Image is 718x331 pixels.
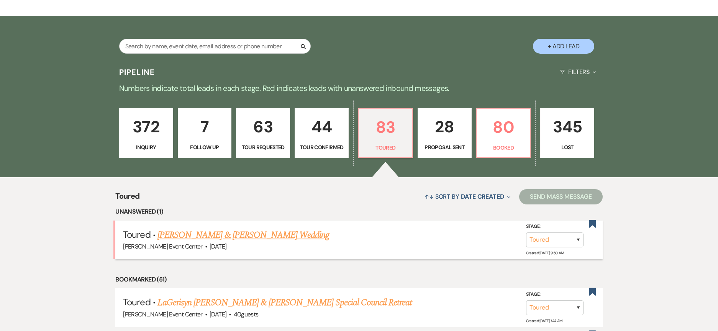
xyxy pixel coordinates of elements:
a: 44Tour Confirmed [295,108,349,158]
span: Created: [DATE] 9:50 AM [526,250,564,255]
p: 7 [183,114,227,140]
p: Proposal Sent [423,143,467,152]
a: 83Toured [358,108,413,158]
button: Filters [557,62,599,82]
p: 80 [482,114,526,140]
a: LaGerisyn [PERSON_NAME] & [PERSON_NAME] Special Council Retreat [157,296,412,310]
a: 80Booked [476,108,531,158]
p: Toured [364,143,408,152]
p: Lost [545,143,589,152]
p: 345 [545,114,589,140]
h3: Pipeline [119,67,155,77]
a: 7Follow Up [178,108,232,158]
label: Stage: [526,222,584,231]
span: Toured [123,296,150,308]
a: 63Tour Requested [236,108,290,158]
span: [DATE] [210,242,226,250]
label: Stage: [526,290,584,299]
span: [PERSON_NAME] Event Center [123,310,202,318]
span: [DATE] [210,310,226,318]
button: + Add Lead [533,39,594,54]
li: Bookmarked (51) [115,275,602,285]
span: Created: [DATE] 1:44 AM [526,318,562,323]
button: Sort By Date Created [421,186,513,207]
p: 44 [300,114,344,140]
button: Send Mass Message [519,189,603,204]
span: Toured [123,229,150,240]
a: [PERSON_NAME] & [PERSON_NAME] Wedding [157,228,329,242]
p: 83 [364,114,408,140]
a: 28Proposal Sent [418,108,472,158]
span: Toured [115,190,139,207]
p: 372 [124,114,168,140]
span: Date Created [461,193,504,201]
p: 63 [241,114,285,140]
span: [PERSON_NAME] Event Center [123,242,202,250]
span: ↑↓ [425,193,434,201]
p: Follow Up [183,143,227,152]
p: Numbers indicate total leads in each stage. Red indicates leads with unanswered inbound messages. [83,82,635,94]
p: Inquiry [124,143,168,152]
input: Search by name, event date, email address or phone number [119,39,311,54]
p: 28 [423,114,467,140]
a: 345Lost [540,108,594,158]
p: Booked [482,143,526,152]
a: 372Inquiry [119,108,173,158]
p: Tour Confirmed [300,143,344,152]
li: Unanswered (1) [115,207,602,217]
span: 40 guests [234,310,259,318]
p: Tour Requested [241,143,285,152]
